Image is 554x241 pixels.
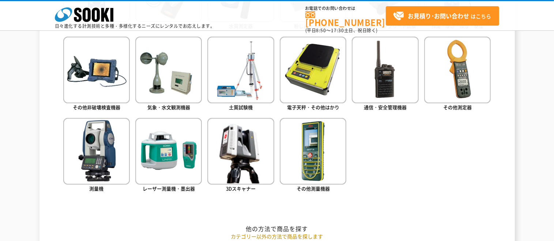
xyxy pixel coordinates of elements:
[316,27,327,34] span: 8:50
[135,37,202,103] img: 気象・水文観測機器
[424,37,491,112] a: その他測定器
[280,118,346,185] img: その他測量機器
[280,118,346,194] a: その他測量機器
[63,233,491,240] p: カテゴリー以外の方法で商品を探します
[226,185,256,192] span: 3Dスキャナー
[331,27,344,34] span: 17:30
[280,37,346,112] a: 電子天秤・その他はかり
[147,104,190,111] span: 気象・水文観測機器
[297,185,330,192] span: その他測量機器
[364,104,407,111] span: 通信・安全管理機器
[207,37,274,103] img: 土質試験機
[408,11,469,20] strong: お見積り･お問い合わせ
[393,11,491,22] span: はこちら
[63,225,491,233] h2: 他の方法で商品を探す
[135,37,202,112] a: 気象・水文観測機器
[135,118,202,194] a: レーザー測量機・墨出器
[280,37,346,103] img: 電子天秤・その他はかり
[352,37,418,112] a: 通信・安全管理機器
[73,104,120,111] span: その他非破壊検査機器
[89,185,103,192] span: 測量機
[63,37,130,103] img: その他非破壊検査機器
[143,185,195,192] span: レーザー測量機・墨出器
[386,6,499,26] a: お見積り･お問い合わせはこちら
[63,118,130,185] img: 測量機
[63,37,130,112] a: その他非破壊検査機器
[305,27,378,34] span: (平日 ～ 土日、祝日除く)
[443,104,472,111] span: その他測定器
[352,37,418,103] img: 通信・安全管理機器
[305,6,386,11] span: お電話でのお問い合わせは
[55,24,215,28] p: 日々進化する計測技術と多種・多様化するニーズにレンタルでお応えします。
[424,37,491,103] img: その他測定器
[63,118,130,194] a: 測量機
[287,104,339,111] span: 電子天秤・その他はかり
[135,118,202,185] img: レーザー測量機・墨出器
[229,104,253,111] span: 土質試験機
[305,11,386,26] a: [PHONE_NUMBER]
[207,118,274,185] img: 3Dスキャナー
[207,37,274,112] a: 土質試験機
[207,118,274,194] a: 3Dスキャナー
